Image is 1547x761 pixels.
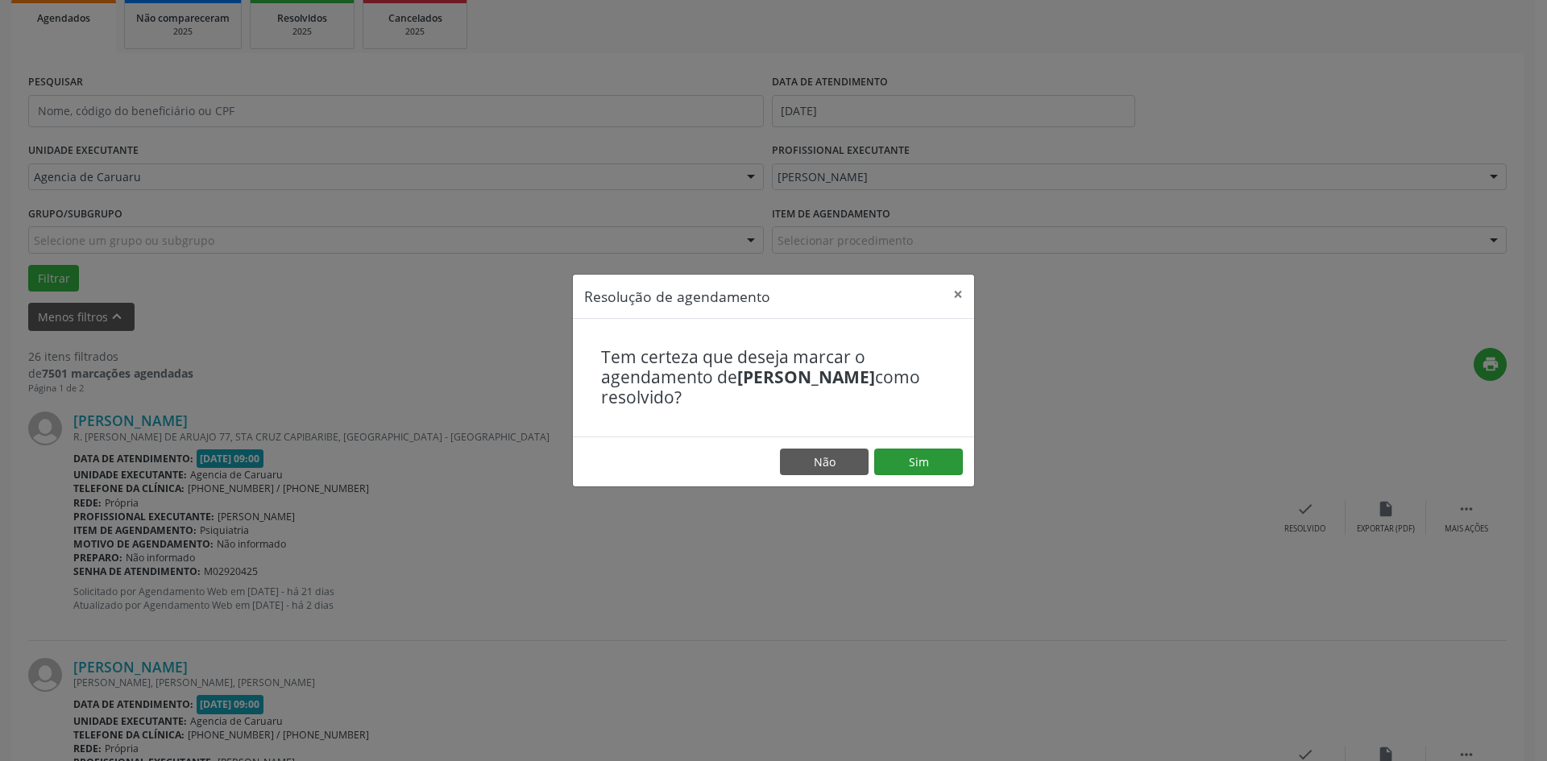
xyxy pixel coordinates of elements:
[874,449,963,476] button: Sim
[601,347,946,408] h4: Tem certeza que deseja marcar o agendamento de como resolvido?
[584,286,770,307] h5: Resolução de agendamento
[737,366,875,388] b: [PERSON_NAME]
[780,449,869,476] button: Não
[942,275,974,314] button: Close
